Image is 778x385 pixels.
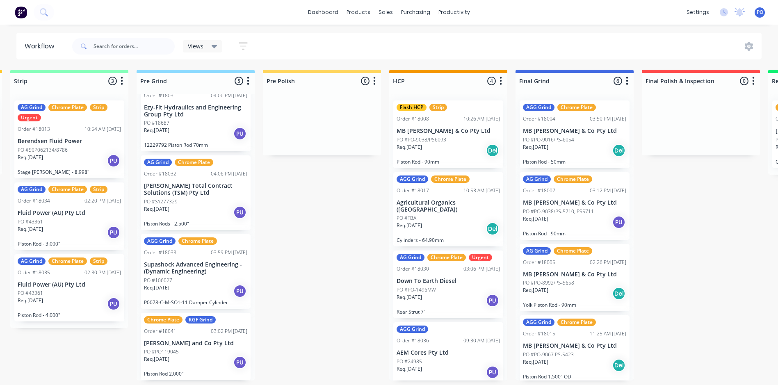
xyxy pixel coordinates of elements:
div: AG Grind [397,254,424,261]
p: 12229792 Piston Rod 70mm [144,142,247,148]
p: Cylinders - 64.90mm [397,237,500,243]
div: Urgent [18,114,41,121]
p: P0078-C-M-SO1-11 Damper Cylinder [144,299,247,305]
p: Req. [DATE] [397,222,422,229]
div: Chrome PlateKGF GrindOrder #1804103:02 PM [DATE][PERSON_NAME] and Co Pty LtdPO #PO119045Req.[DATE... [141,313,251,380]
div: Chrome Plate [144,316,183,323]
div: Chrome Plate [175,159,213,166]
div: AG Grind [18,104,46,111]
div: Order #18036 [397,337,429,344]
div: 10:54 AM [DATE] [84,125,121,133]
div: PU [233,206,246,219]
p: PO #106027 [144,277,172,284]
div: 03:50 PM [DATE] [590,115,626,123]
div: Flash HCPStripOrder #1800810:26 AM [DATE]MB [PERSON_NAME] & Co Pty LtdPO #PO-9038/PS6093Req.[DATE... [393,100,503,168]
div: Chrome Plate [178,237,217,245]
div: 09:30 AM [DATE] [463,337,500,344]
p: PO #43361 [18,218,43,226]
div: AG Grind [523,247,551,255]
p: Piston Rod 2.000" [144,371,247,377]
p: Req. [DATE] [523,358,548,366]
div: productivity [434,6,474,18]
p: Req. [DATE] [523,144,548,151]
div: AGG Grind [397,175,428,183]
div: Del [486,222,499,235]
p: Req. [DATE] [523,215,548,223]
p: Supashock Advanced Engineering - (Dynamic Engineering) [144,261,247,275]
div: Order #1803104:06 PM [DATE]Ezy-Fit Hydraulics and Engineering Group Pty LtdPO #18687Req.[DATE]PU1... [141,89,251,152]
div: Urgent [469,254,492,261]
div: KGF Grind [185,316,216,323]
p: Fluid Power (AU) Pty Ltd [18,210,121,216]
div: Del [612,287,625,300]
div: 10:26 AM [DATE] [463,115,500,123]
div: PU [233,285,246,298]
div: 04:06 PM [DATE] [211,92,247,99]
div: 02:26 PM [DATE] [590,259,626,266]
p: Piston Rods - 2.500" [144,221,247,227]
div: PU [107,297,120,310]
p: PO #24985 [397,358,422,365]
p: Req. [DATE] [144,284,169,292]
div: AGG Grind [397,326,428,333]
div: Order #18034 [18,197,50,205]
div: PU [486,294,499,307]
p: Stage [PERSON_NAME] - 8.998" [18,169,121,175]
div: 03:06 PM [DATE] [463,265,500,273]
p: Req. [DATE] [523,287,548,294]
div: Chrome Plate [557,104,596,111]
div: Strip [90,186,107,193]
div: Chrome Plate [48,257,87,265]
p: Piston Rod - 90mm [397,159,500,165]
div: Chrome Plate [557,319,596,326]
p: PO #PO119045 [144,348,179,355]
input: Search for orders... [94,38,175,55]
p: Piston Rod - 50mm [523,159,626,165]
p: Yolk Piston Rod - 90mm [523,302,626,308]
div: sales [374,6,397,18]
p: [PERSON_NAME] Total Contract Solutions (TSM) Pty Ltd [144,182,247,196]
img: Factory [15,6,27,18]
div: AGG GrindChrome PlateOrder #1800403:50 PM [DATE]MB [PERSON_NAME] & Co Pty LtdPO #PO-9016/PS-6054R... [520,100,630,168]
p: PO #PO-9038/PS-5710, PS5711 [523,208,594,215]
p: Req. [DATE] [397,144,422,151]
div: PU [107,154,120,167]
div: Flash HCP [397,104,427,111]
p: Req. [DATE] [18,154,43,161]
p: Req. [DATE] [18,226,43,233]
p: Req. [DATE] [144,355,169,363]
div: AG Grind [144,159,172,166]
div: Strip [90,257,107,265]
div: Workflow [25,41,58,51]
p: PO #SY277329 [144,198,178,205]
p: Berendsen Fluid Power [18,138,121,145]
div: 03:59 PM [DATE] [211,249,247,256]
div: Del [486,144,499,157]
p: PO #PO-8992/PS-5658 [523,279,574,287]
a: dashboard [304,6,342,18]
div: settings [682,6,713,18]
div: products [342,6,374,18]
div: Order #18013 [18,125,50,133]
div: AG Grind [18,257,46,265]
div: PU [486,366,499,379]
div: AGG GrindChrome PlateOrder #1801511:25 AM [DATE]MB [PERSON_NAME] & Co Pty LtdPO #PO-9067 PS-5423R... [520,315,630,383]
div: Chrome Plate [427,254,466,261]
div: Order #18031 [144,92,176,99]
div: Order #18015 [523,330,555,337]
div: AG GrindChrome PlateStripOrder #1803502:30 PM [DATE]Fluid Power (AU) Pty LtdPO #43361Req.[DATE]PU... [14,254,124,322]
p: [PERSON_NAME] and Co Pty Ltd [144,340,247,347]
p: Rear Strut 7" [397,309,500,315]
div: AG Grind [18,186,46,193]
div: Order #18007 [523,187,555,194]
div: Strip [429,104,447,111]
p: MB [PERSON_NAME] & Co Pty Ltd [523,342,626,349]
p: PO #18687 [144,119,169,127]
div: Order #18032 [144,170,176,178]
p: PO #PO-9016/PS-6054 [523,136,574,144]
div: AGG Grind [144,237,176,245]
div: Chrome Plate [48,186,87,193]
div: Order #18008 [397,115,429,123]
div: AG GrindChrome PlateOrder #1803204:06 PM [DATE][PERSON_NAME] Total Contract Solutions (TSM) Pty L... [141,155,251,230]
p: Ezy-Fit Hydraulics and Engineering Group Pty Ltd [144,104,247,118]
